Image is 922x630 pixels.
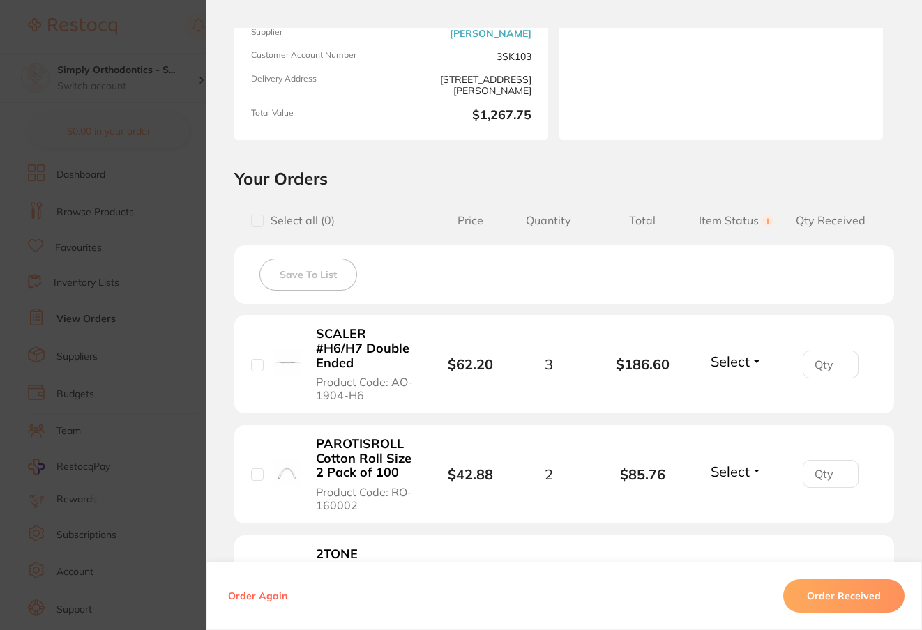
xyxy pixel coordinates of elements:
span: [STREET_ADDRESS][PERSON_NAME] [397,74,531,97]
b: $1,267.75 [397,108,531,123]
span: 2 [545,466,553,482]
b: SCALER #H6/H7 Double Ended [316,327,414,370]
button: PAROTISROLL Cotton Roll Size 2 Pack of 100 Product Code: RO-160002 [312,436,418,512]
b: PAROTISROLL Cotton Roll Size 2 Pack of 100 [316,437,414,480]
span: Product Code: AO-1904-H6 [316,376,414,401]
span: 3SK103 [397,50,531,62]
button: SCALER #H6/H7 Double Ended Product Code: AO-1904-H6 [312,326,418,402]
span: Select all ( 0 ) [264,214,335,227]
span: Product Code: RO-160002 [316,486,414,512]
input: Qty [803,351,859,378]
button: Order Again [224,590,292,602]
b: $85.76 [596,466,690,482]
span: Total [596,214,690,227]
b: $62.20 [448,355,493,373]
span: Delivery Address [251,74,386,97]
span: Select [711,463,750,480]
span: Price [439,214,501,227]
button: Save To List [259,259,357,291]
button: Select [706,463,766,480]
span: Quantity [501,214,596,227]
span: Select [711,353,750,370]
span: Qty Received [783,214,877,227]
b: 2TONE Disclosing Agent Tablets Pack of 250 [316,547,414,605]
img: SCALER #H6/H7 Double Ended [274,349,301,376]
button: Select [706,353,766,370]
img: PAROTISROLL Cotton Roll Size 2 Pack of 100 [274,459,301,486]
h2: Your Orders [234,168,894,189]
b: $42.88 [448,466,493,483]
span: 3 [545,356,553,372]
a: [PERSON_NAME] [450,28,531,39]
button: Order Received [783,579,905,613]
span: Total Value [251,108,386,123]
input: Qty [803,460,859,488]
b: $186.60 [596,356,690,372]
span: Item Status [690,214,784,227]
span: Supplier [251,27,386,39]
span: Customer Account Number [251,50,386,62]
